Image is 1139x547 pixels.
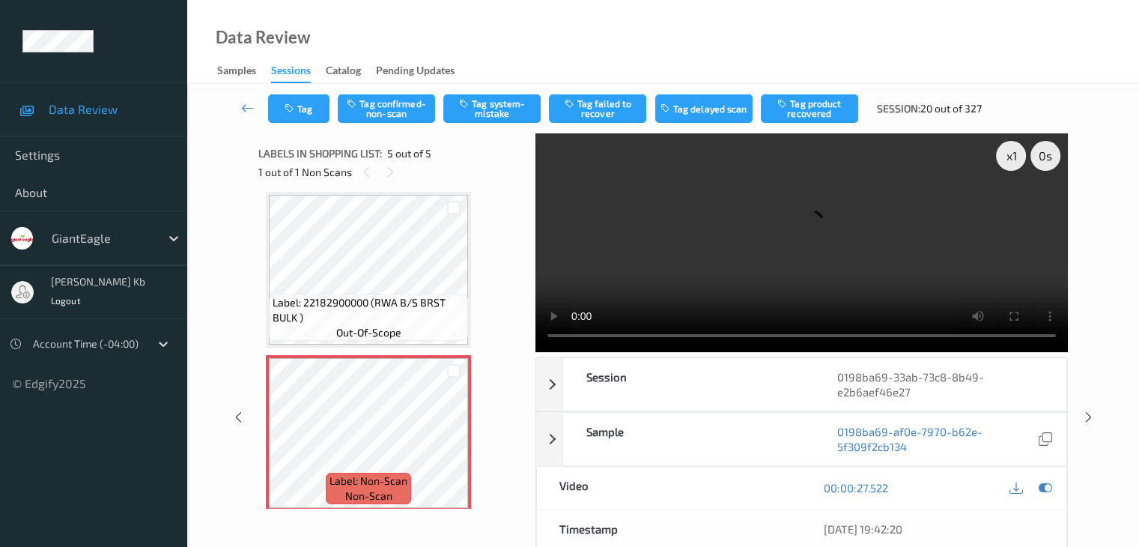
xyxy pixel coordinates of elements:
span: 20 out of 327 [920,101,982,116]
div: Sample0198ba69-af0e-7970-b62e-5f309f2cb134 [536,412,1067,466]
div: Sample [563,413,815,465]
span: Session: [877,101,920,116]
a: 0198ba69-af0e-7970-b62e-5f309f2cb134 [837,424,1035,454]
button: Tag confirmed-non-scan [338,94,435,123]
div: x 1 [996,141,1026,171]
div: 0 s [1030,141,1060,171]
div: Data Review [216,30,310,45]
a: Pending Updates [376,61,470,82]
span: 5 out of 5 [387,146,431,161]
button: Tag failed to recover [549,94,646,123]
span: non-scan [345,489,392,504]
div: Video [537,467,802,510]
div: Session [563,358,815,411]
button: Tag system-mistake [443,94,541,123]
button: Tag delayed scan [655,94,753,123]
a: Samples [217,61,271,82]
div: Session0198ba69-33ab-73c8-8b49-e2b6aef46e27 [536,357,1067,411]
div: Catalog [326,63,361,82]
div: 1 out of 1 Non Scans [258,163,525,181]
a: Catalog [326,61,376,82]
div: Samples [217,63,256,82]
span: Labels in shopping list: [258,146,382,161]
a: Sessions [271,61,326,83]
button: Tag product recovered [761,94,858,123]
span: Label: Non-Scan [329,474,407,489]
div: [DATE] 19:42:20 [824,522,1044,537]
div: Sessions [271,63,311,83]
span: out-of-scope [336,325,401,340]
div: Pending Updates [376,63,455,82]
span: Label: 22182900000 (RWA B/S BRST BULK ) [273,295,464,325]
div: 0198ba69-33ab-73c8-8b49-e2b6aef46e27 [815,358,1066,411]
a: 00:00:27.522 [824,480,888,495]
button: Tag [268,94,329,123]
